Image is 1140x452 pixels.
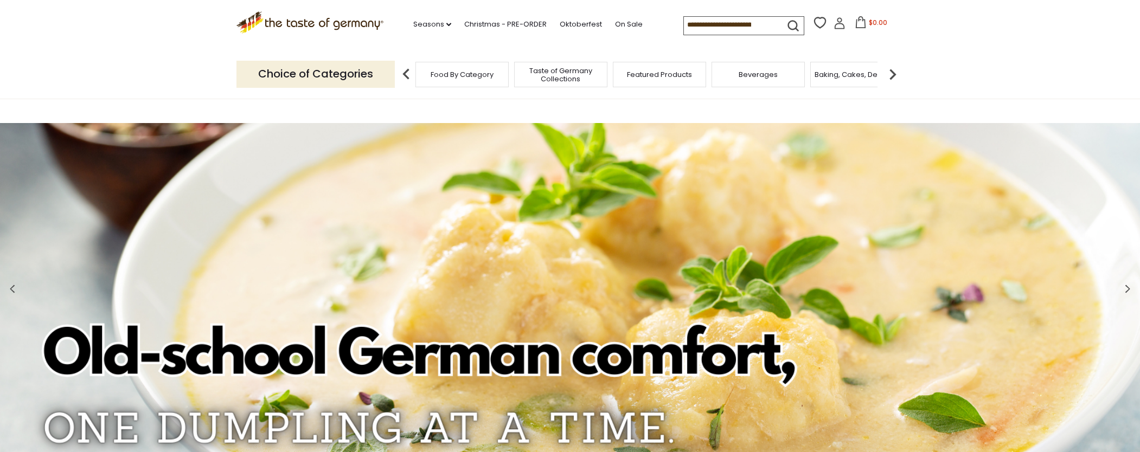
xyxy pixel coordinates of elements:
[413,18,451,30] a: Seasons
[615,18,643,30] a: On Sale
[869,18,887,27] span: $0.00
[395,63,417,85] img: previous arrow
[431,70,494,79] a: Food By Category
[739,70,778,79] a: Beverages
[236,61,395,87] p: Choice of Categories
[848,16,894,33] button: $0.00
[517,67,604,83] a: Taste of Germany Collections
[815,70,899,79] a: Baking, Cakes, Desserts
[627,70,692,79] a: Featured Products
[464,18,547,30] a: Christmas - PRE-ORDER
[882,63,904,85] img: next arrow
[560,18,602,30] a: Oktoberfest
